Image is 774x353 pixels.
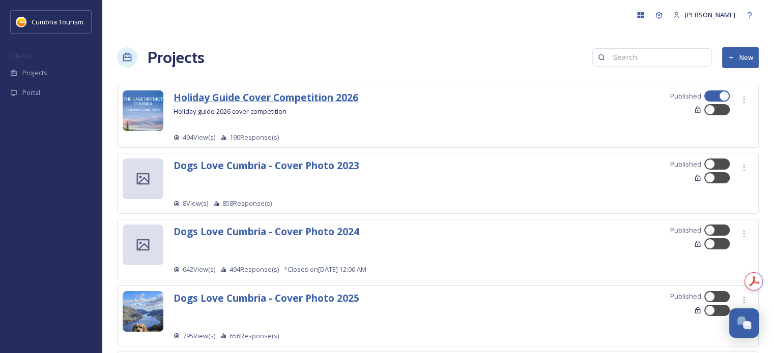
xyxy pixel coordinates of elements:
[174,90,358,104] strong: Holiday Guide Cover Competition 2026
[174,294,359,304] a: Dogs Love Cumbria - Cover Photo 2025
[222,199,272,208] span: 858 Response(s)
[148,45,205,70] a: Projects
[183,133,215,142] span: 494 View(s)
[174,228,359,237] a: Dogs Love Cumbria - Cover Photo 2024
[284,265,366,274] span: *Closes on [DATE] 12:00 AM
[183,331,215,341] span: 795 View(s)
[174,162,359,171] a: Dogs Love Cumbria - Cover Photo 2023
[608,47,706,68] input: Search
[174,93,358,103] a: Holiday Guide Cover Competition 2026
[722,47,759,68] button: New
[174,224,359,238] strong: Dogs Love Cumbria - Cover Photo 2024
[670,292,701,301] span: Published
[670,226,701,235] span: Published
[183,199,208,208] span: 8 View(s)
[729,308,759,338] button: Open Chat
[174,107,286,116] span: Holiday guide 2026 cover competition
[16,17,26,27] img: images.jpg
[22,68,47,78] span: Projects
[183,265,215,274] span: 642 View(s)
[174,291,359,305] strong: Dogs Love Cumbria - Cover Photo 2025
[32,17,83,26] span: Cumbria Tourism
[230,133,279,142] span: 190 Response(s)
[230,331,279,341] span: 656 Response(s)
[174,158,359,172] strong: Dogs Love Cumbria - Cover Photo 2023
[123,90,163,172] img: afe8d0ac-75f9-47cc-b9db-dc7f07d76a8c.jpg
[22,88,40,98] span: Portal
[10,52,32,60] span: ENGAGE
[668,5,740,25] a: [PERSON_NAME]
[685,10,735,19] span: [PERSON_NAME]
[670,159,701,169] span: Published
[670,91,701,101] span: Published
[230,265,279,274] span: 494 Response(s)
